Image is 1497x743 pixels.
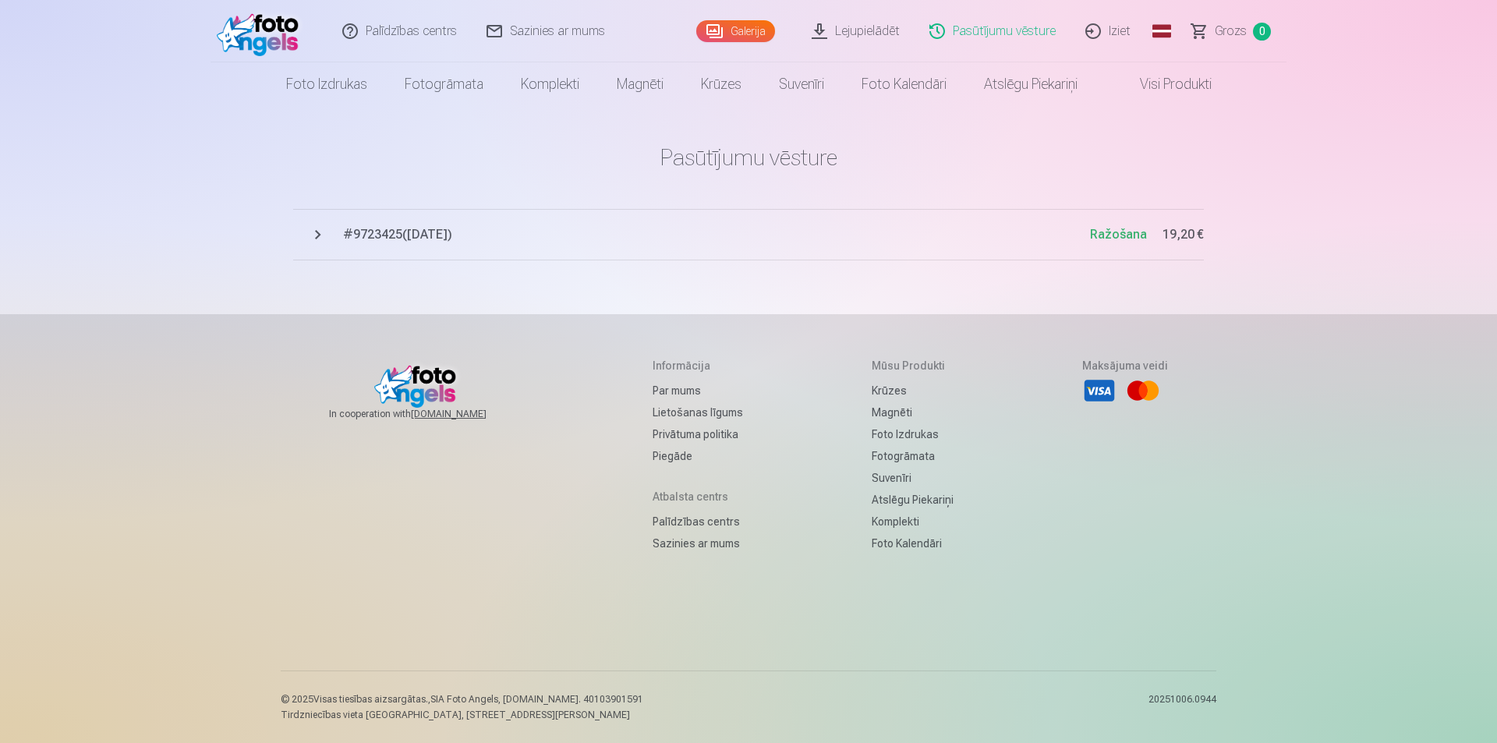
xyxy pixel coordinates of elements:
p: 20251006.0944 [1148,693,1216,721]
a: Privātuma politika [653,423,743,445]
a: Komplekti [872,511,954,532]
a: Par mums [653,380,743,402]
li: Visa [1082,373,1117,408]
a: Galerija [696,20,775,42]
span: SIA Foto Angels, [DOMAIN_NAME]. 40103901591 [430,694,643,705]
h1: Pasūtījumu vēsture [293,143,1204,172]
span: Grozs [1215,22,1247,41]
a: Foto izdrukas [872,423,954,445]
h5: Atbalsta centrs [653,489,743,504]
a: [DOMAIN_NAME] [411,408,524,420]
p: © 2025 Visas tiesības aizsargātas. , [281,693,643,706]
button: #9723425([DATE])Ražošana19,20 € [293,209,1204,260]
span: # 9723425 ( [DATE] ) [343,225,1090,244]
img: /fa1 [217,6,306,56]
a: Piegāde [653,445,743,467]
a: Visi produkti [1096,62,1230,106]
a: Fotogrāmata [386,62,502,106]
a: Lietošanas līgums [653,402,743,423]
a: Atslēgu piekariņi [872,489,954,511]
a: Krūzes [872,380,954,402]
h5: Informācija [653,358,743,373]
li: Mastercard [1126,373,1160,408]
a: Atslēgu piekariņi [965,62,1096,106]
a: Suvenīri [760,62,843,106]
a: Krūzes [682,62,760,106]
a: Fotogrāmata [872,445,954,467]
a: Magnēti [598,62,682,106]
a: Foto kalendāri [872,532,954,554]
a: Suvenīri [872,467,954,489]
p: Tirdzniecības vieta [GEOGRAPHIC_DATA], [STREET_ADDRESS][PERSON_NAME] [281,709,643,721]
a: Komplekti [502,62,598,106]
span: 19,20 € [1163,225,1204,244]
h5: Maksājuma veidi [1082,358,1168,373]
a: Foto izdrukas [267,62,386,106]
span: Ražošana [1090,227,1147,242]
span: In cooperation with [329,408,524,420]
span: 0 [1253,23,1271,41]
a: Palīdzības centrs [653,511,743,532]
a: Foto kalendāri [843,62,965,106]
h5: Mūsu produkti [872,358,954,373]
a: Sazinies ar mums [653,532,743,554]
a: Magnēti [872,402,954,423]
